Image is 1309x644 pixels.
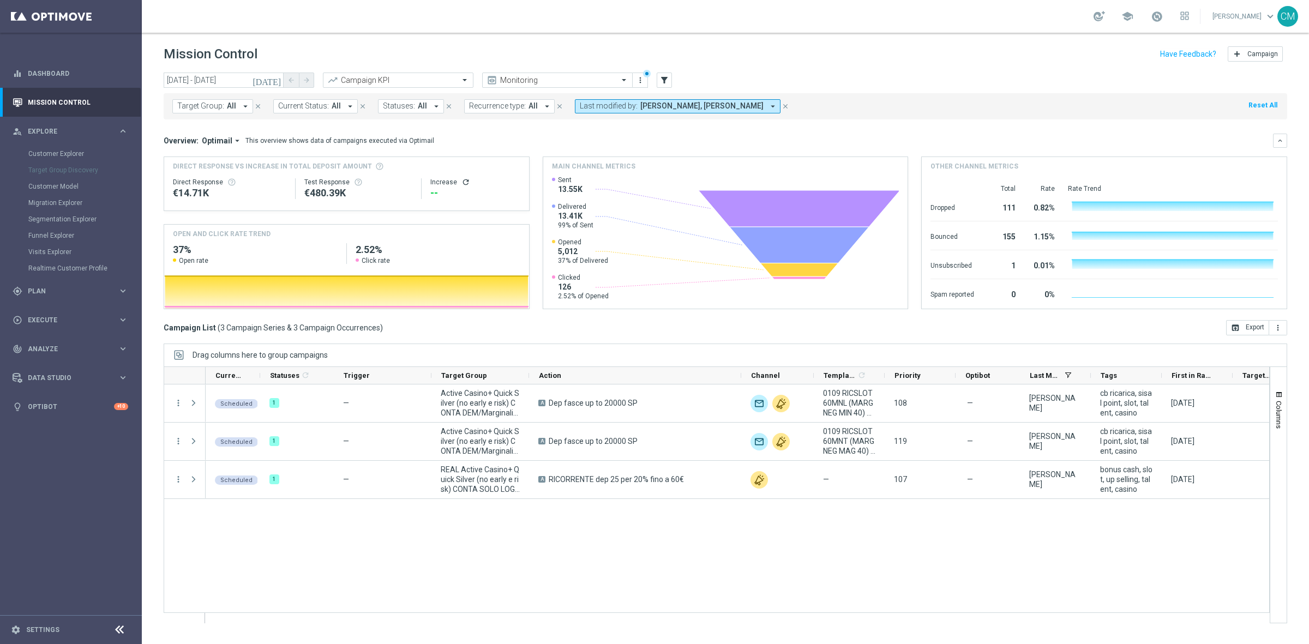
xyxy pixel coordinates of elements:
[245,136,434,146] div: This overview shows data of campaigns executed via Optimail
[215,371,242,380] span: Current Status
[13,315,118,325] div: Execute
[549,474,684,484] span: RICORRENTE dep 25 per 20% fino a 60€
[1029,470,1082,489] div: marco Maccarrone
[430,178,520,186] div: Increase
[894,371,921,380] span: Priority
[930,198,974,215] div: Dropped
[461,178,470,186] button: refresh
[542,101,552,111] i: arrow_drop_down
[987,198,1016,215] div: 111
[253,75,282,85] i: [DATE]
[304,178,413,186] div: Test Response
[1100,465,1152,494] span: bonus cash, slot, up selling, talent, casino
[12,69,129,78] div: equalizer Dashboard
[1121,10,1133,22] span: school
[930,256,974,273] div: Unsubscribed
[772,395,790,412] div: Other
[894,437,907,446] span: 119
[118,372,128,383] i: keyboard_arrow_right
[558,221,593,230] span: 99% of Sent
[13,59,128,88] div: Dashboard
[1269,320,1287,335] button: more_vert
[220,400,253,407] span: Scheduled
[1029,431,1082,451] div: marco Maccarrone
[1171,398,1194,408] div: 15 Sep 2025, Monday
[751,371,780,380] span: Channel
[227,101,236,111] span: All
[28,178,141,195] div: Customer Model
[278,101,329,111] span: Current Status:
[657,73,672,88] button: filter_alt
[1211,8,1277,25] a: [PERSON_NAME]keyboard_arrow_down
[640,101,764,111] span: [PERSON_NAME], [PERSON_NAME]
[987,256,1016,273] div: 1
[780,100,790,112] button: close
[299,73,314,88] button: arrow_forward
[164,423,206,461] div: Press SPACE to select this row.
[28,231,113,240] a: Funnel Explorer
[13,402,22,412] i: lightbulb
[164,384,206,423] div: Press SPACE to select this row.
[441,371,487,380] span: Target Group
[164,46,257,62] h1: Mission Control
[241,101,250,111] i: arrow_drop_down
[380,323,383,333] span: )
[218,323,220,333] span: (
[303,76,310,84] i: arrow_forward
[12,127,129,136] button: person_search Explore keyboard_arrow_right
[1228,46,1283,62] button: add Campaign
[362,256,390,265] span: Click rate
[215,474,258,485] colored-tag: Scheduled
[1160,50,1216,58] input: Have Feedback?
[558,176,583,184] span: Sent
[539,371,561,380] span: Action
[13,315,22,325] i: play_circle_outline
[173,178,286,186] div: Direct Response
[1276,137,1284,145] i: keyboard_arrow_down
[359,103,367,110] i: close
[1171,474,1194,484] div: 15 Sep 2025, Monday
[894,399,907,407] span: 108
[1275,401,1283,429] span: Columns
[1226,323,1287,332] multiple-options-button: Export to CSV
[12,402,129,411] div: lightbulb Optibot +10
[823,474,829,484] span: —
[193,351,328,359] div: Row Groups
[343,437,349,446] span: —
[13,88,128,117] div: Mission Control
[273,99,358,113] button: Current Status: All arrow_drop_down
[284,73,299,88] button: arrow_back
[857,371,866,380] i: refresh
[1100,426,1152,456] span: cb ricarica, sisal point, slot, talent, casino
[13,344,118,354] div: Analyze
[1247,99,1278,111] button: Reset All
[304,186,413,200] div: €480,391
[1274,323,1282,332] i: more_vert
[164,73,284,88] input: Select date range
[28,211,141,227] div: Segmentation Explorer
[164,461,206,499] div: Press SPACE to select this row.
[26,627,59,633] a: Settings
[164,136,199,146] h3: Overview:
[253,100,263,112] button: close
[930,285,974,302] div: Spam reported
[179,256,208,265] span: Open rate
[487,75,497,86] i: preview
[987,285,1016,302] div: 0
[750,471,768,489] img: Other
[1029,256,1055,273] div: 0.01%
[173,398,183,408] i: more_vert
[552,161,635,171] h4: Main channel metrics
[28,149,113,158] a: Customer Explorer
[12,316,129,324] div: play_circle_outline Execute keyboard_arrow_right
[558,184,583,194] span: 13.55K
[173,474,183,484] button: more_vert
[269,436,279,446] div: 1
[343,475,349,484] span: —
[12,98,129,107] button: Mission Control
[558,202,593,211] span: Delivered
[1101,371,1117,380] span: Tags
[28,198,113,207] a: Migration Explorer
